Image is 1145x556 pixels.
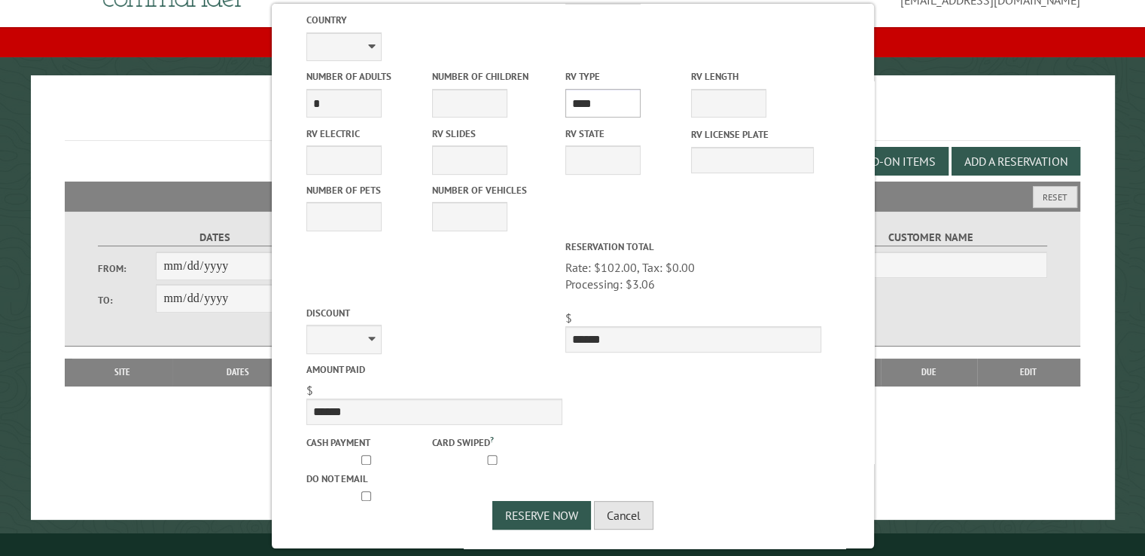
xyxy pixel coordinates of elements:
[431,69,554,84] label: Number of Children
[565,127,687,141] label: RV State
[306,362,562,377] label: Amount paid
[431,127,554,141] label: RV Slides
[565,276,821,292] div: Processing: $3.06
[98,261,157,276] label: From:
[492,501,591,530] button: Reserve Now
[306,435,428,450] label: Cash payment
[565,240,821,254] label: Reservation Total
[814,229,1048,246] label: Customer Name
[489,434,493,444] a: ?
[691,69,814,84] label: RV Length
[977,359,1080,386] th: Edit
[306,383,312,398] span: $
[819,147,949,176] button: Edit Add-on Items
[306,13,562,27] label: Country
[565,310,571,325] span: $
[72,359,172,386] th: Site
[65,99,1080,141] h1: Reservations
[565,69,687,84] label: RV Type
[431,183,554,197] label: Number of Vehicles
[565,260,821,293] span: Rate: $102.00, Tax: $0.00
[881,359,977,386] th: Due
[306,127,428,141] label: RV Electric
[1033,186,1077,208] button: Reset
[306,306,562,320] label: Discount
[431,433,554,450] label: Card swiped
[306,183,428,197] label: Number of Pets
[952,147,1080,176] button: Add a Reservation
[98,229,332,246] label: Dates
[306,69,428,84] label: Number of Adults
[306,472,428,486] label: Do not email
[65,182,1080,210] h2: Filters
[691,127,814,142] label: RV License Plate
[172,359,303,386] th: Dates
[594,501,653,530] button: Cancel
[488,539,658,549] small: © Campground Commander LLC. All rights reserved.
[98,293,157,307] label: To:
